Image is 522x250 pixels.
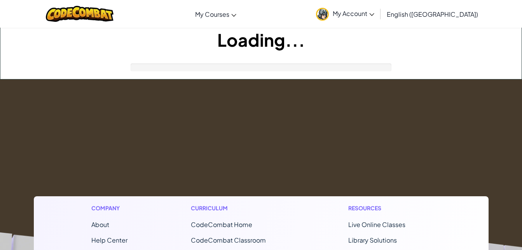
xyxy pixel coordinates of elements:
img: CodeCombat logo [46,6,114,22]
span: English ([GEOGRAPHIC_DATA]) [387,10,478,18]
span: My Courses [195,10,229,18]
a: Help Center [91,236,127,244]
a: My Account [312,2,378,26]
span: CodeCombat Home [191,220,252,229]
h1: Curriculum [191,204,285,212]
a: About [91,220,109,229]
a: Live Online Classes [348,220,405,229]
a: English ([GEOGRAPHIC_DATA]) [383,4,482,25]
a: CodeCombat Classroom [191,236,266,244]
h1: Loading... [0,28,522,52]
a: My Courses [191,4,240,25]
img: avatar [316,8,329,21]
h1: Resources [348,204,431,212]
a: Library Solutions [348,236,397,244]
span: My Account [333,9,374,18]
h1: Company [91,204,127,212]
